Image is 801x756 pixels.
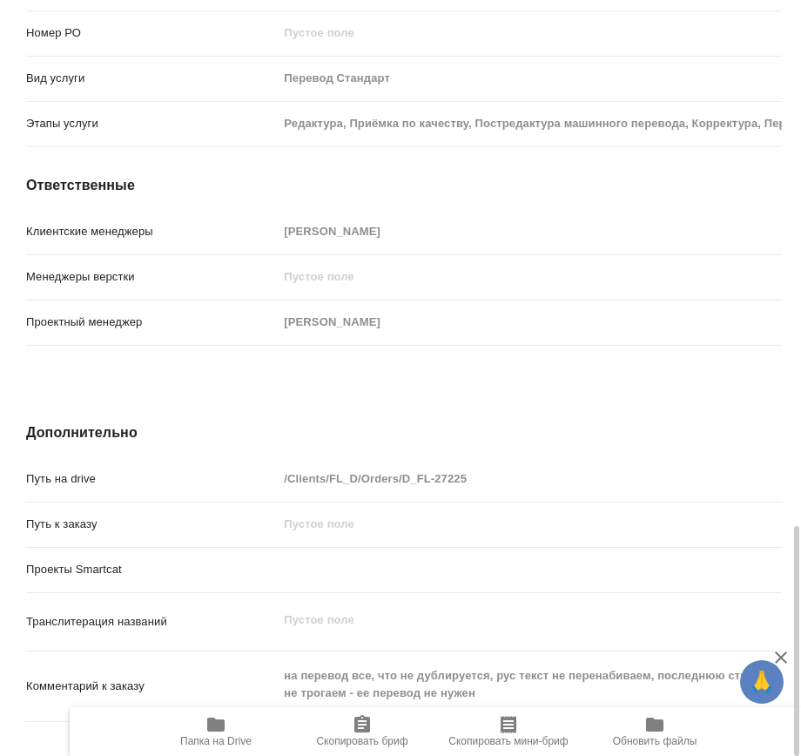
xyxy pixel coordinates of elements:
span: Скопировать бриф [316,735,407,747]
span: Обновить файлы [613,735,697,747]
textarea: на перевод все, что не дублируется, рус текст не перенабиваем, последнюю страницу не трогаем - ее... [278,661,782,708]
span: Папка на Drive [180,735,252,747]
p: Проектный менеджер [26,314,278,331]
p: Транслитерация названий [26,613,278,631]
input: Пустое поле [278,20,782,45]
input: Пустое поле [278,511,782,537]
button: Скопировать бриф [289,707,435,756]
span: 🙏 [747,664,777,700]
input: Пустое поле [278,466,782,491]
p: Клиентские менеджеры [26,223,278,240]
p: Комментарий к заказу [26,678,278,695]
span: Скопировать мини-бриф [448,735,568,747]
button: Обновить файлы [582,707,728,756]
p: Путь к заказу [26,516,278,533]
h4: Дополнительно [26,422,782,443]
p: Этапы услуги [26,115,278,132]
input: Пустое поле [278,111,782,136]
input: Пустое поле [278,309,782,334]
input: Пустое поле [278,65,782,91]
p: Вид услуги [26,70,278,87]
input: Пустое поле [278,219,782,244]
input: Пустое поле [278,264,782,289]
h4: Ответственные [26,175,782,196]
p: Менеджеры верстки [26,268,278,286]
p: Номер РО [26,24,278,42]
button: Скопировать мини-бриф [435,707,582,756]
button: 🙏 [740,660,784,704]
p: Проекты Smartcat [26,561,278,578]
p: Путь на drive [26,470,278,488]
button: Папка на Drive [143,707,289,756]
